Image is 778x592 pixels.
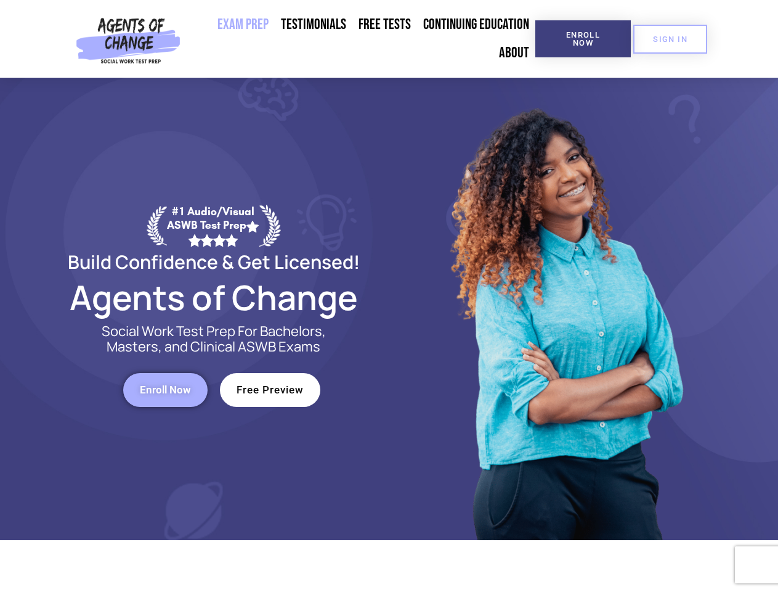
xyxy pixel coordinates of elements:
a: Enroll Now [535,20,631,57]
a: About [493,39,535,67]
a: Enroll Now [123,373,208,407]
div: #1 Audio/Visual ASWB Test Prep [167,205,259,246]
span: Enroll Now [555,31,611,47]
nav: Menu [185,10,535,67]
span: SIGN IN [653,35,687,43]
h2: Build Confidence & Get Licensed! [38,253,389,271]
a: SIGN IN [633,25,707,54]
a: Continuing Education [417,10,535,39]
h2: Agents of Change [38,283,389,311]
span: Enroll Now [140,385,191,395]
p: Social Work Test Prep For Bachelors, Masters, and Clinical ASWB Exams [87,324,340,355]
a: Free Tests [352,10,417,39]
img: Website Image 1 (1) [442,78,688,540]
a: Free Preview [220,373,320,407]
span: Free Preview [237,385,304,395]
a: Exam Prep [211,10,275,39]
a: Testimonials [275,10,352,39]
